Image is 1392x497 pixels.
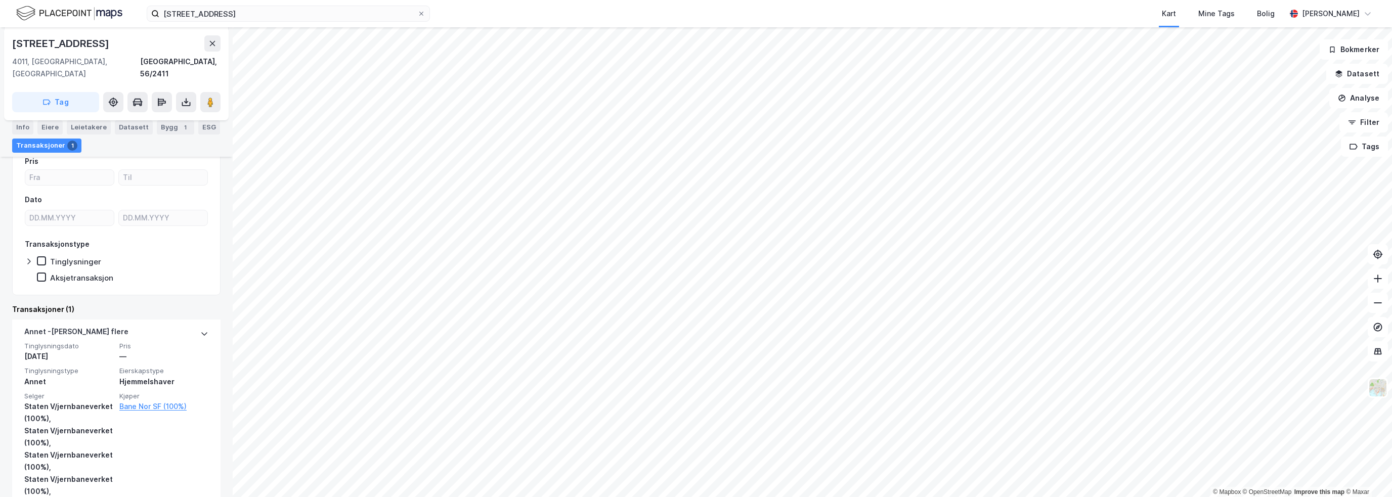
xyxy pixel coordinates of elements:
div: Bygg [157,120,194,134]
button: Analyse [1329,88,1388,108]
button: Tags [1341,137,1388,157]
div: Transaksjoner (1) [12,303,221,315]
div: Staten V/jernbaneverket (100%), [24,400,113,425]
a: Improve this map [1294,488,1344,495]
input: Til [119,170,207,185]
div: [GEOGRAPHIC_DATA], 56/2411 [140,56,221,80]
div: Leietakere [67,120,111,134]
input: DD.MM.YYYY [25,210,114,225]
button: Bokmerker [1320,39,1388,60]
input: Fra [25,170,114,185]
span: Selger [24,392,113,400]
span: Kjøper [119,392,208,400]
button: Tag [12,92,99,112]
img: logo.f888ab2527a4732fd821a326f86c7f29.svg [16,5,122,22]
div: Hjemmelshaver [119,376,208,388]
button: Datasett [1326,64,1388,84]
div: Staten V/jernbaneverket (100%), [24,449,113,473]
div: Datasett [115,120,153,134]
span: Pris [119,342,208,350]
div: Info [12,120,33,134]
div: 1 [180,122,190,132]
div: — [119,350,208,363]
a: Mapbox [1213,488,1241,495]
div: Transaksjonstype [25,238,90,250]
a: OpenStreetMap [1243,488,1292,495]
div: Eiere [37,120,63,134]
input: DD.MM.YYYY [119,210,207,225]
div: ESG [198,120,220,134]
img: Z [1368,378,1387,397]
div: Kart [1162,8,1176,20]
div: Annet [24,376,113,388]
div: [STREET_ADDRESS] [12,35,111,52]
div: Tinglysninger [50,257,101,266]
button: Filter [1339,112,1388,132]
span: Tinglysningsdato [24,342,113,350]
div: Mine Tags [1198,8,1235,20]
div: Transaksjoner [12,139,81,153]
div: Bolig [1257,8,1275,20]
iframe: Chat Widget [1341,448,1392,497]
span: Tinglysningstype [24,367,113,375]
a: Bane Nor SF (100%) [119,400,208,413]
div: Annet - [PERSON_NAME] flere [24,326,128,342]
div: [DATE] [24,350,113,363]
div: Pris [25,155,38,167]
div: 4011, [GEOGRAPHIC_DATA], [GEOGRAPHIC_DATA] [12,56,140,80]
span: Eierskapstype [119,367,208,375]
div: Staten V/jernbaneverket (100%), [24,425,113,449]
div: Aksjetransaksjon [50,273,113,283]
div: Kontrollprogram for chat [1341,448,1392,497]
div: Dato [25,194,42,206]
div: 1 [67,141,77,151]
div: [PERSON_NAME] [1302,8,1360,20]
input: Søk på adresse, matrikkel, gårdeiere, leietakere eller personer [159,6,417,21]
